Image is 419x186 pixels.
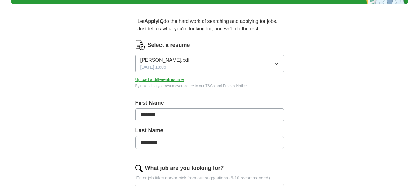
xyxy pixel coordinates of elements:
div: By uploading your resume you agree to our and . [135,83,284,89]
span: [PERSON_NAME].pdf [140,57,189,64]
label: Select a resume [148,41,190,49]
label: What job are you looking for? [145,164,224,172]
button: Upload a differentresume [135,76,184,83]
strong: ApplyIQ [145,19,163,24]
p: Enter job titles and/or pick from our suggestions (6-10 recommended) [135,175,284,181]
span: [DATE] 18:06 [140,64,166,70]
label: Last Name [135,126,284,135]
img: CV Icon [135,40,145,50]
label: First Name [135,99,284,107]
a: Privacy Notice [223,84,247,88]
a: T&Cs [205,84,215,88]
button: [PERSON_NAME].pdf[DATE] 18:06 [135,54,284,73]
p: Let do the hard work of searching and applying for jobs. Just tell us what you're looking for, an... [135,15,284,35]
img: search.png [135,165,143,172]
